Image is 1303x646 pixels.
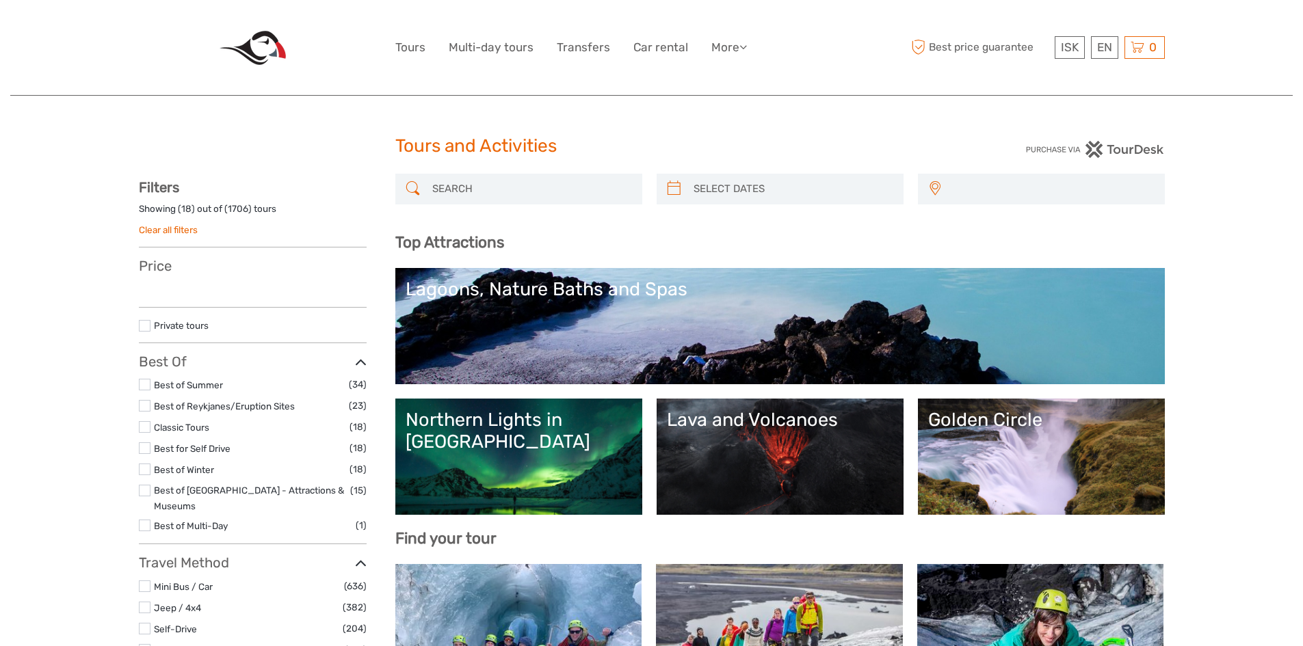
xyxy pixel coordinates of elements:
[449,38,534,57] a: Multi-day tours
[343,600,367,615] span: (382)
[406,278,1155,300] div: Lagoons, Nature Baths and Spas
[395,233,504,252] b: Top Attractions
[928,409,1155,504] a: Golden Circle
[228,202,248,215] label: 1706
[154,464,214,475] a: Best of Winter
[1091,36,1118,59] div: EN
[139,224,198,235] a: Clear all filters
[154,443,231,454] a: Best for Self Drive
[928,409,1155,431] div: Golden Circle
[349,377,367,392] span: (34)
[154,623,197,634] a: Self-Drive
[343,621,367,636] span: (204)
[633,38,688,57] a: Car rental
[1025,141,1164,158] img: PurchaseViaTourDesk.png
[395,529,497,548] b: Find your tour
[154,602,201,613] a: Jeep / 4x4
[139,554,367,571] h3: Travel Method
[154,422,209,433] a: Classic Tours
[711,38,747,57] a: More
[406,409,632,504] a: Northern Lights in [GEOGRAPHIC_DATA]
[395,38,425,57] a: Tours
[344,578,367,594] span: (636)
[350,461,367,477] span: (18)
[139,202,367,224] div: Showing ( ) out of ( ) tours
[1061,40,1079,54] span: ISK
[406,409,632,453] div: Northern Lights in [GEOGRAPHIC_DATA]
[350,440,367,456] span: (18)
[154,485,344,511] a: Best of [GEOGRAPHIC_DATA] - Attractions & Museums
[1147,40,1159,54] span: 0
[154,581,213,592] a: Mini Bus / Car
[406,278,1155,374] a: Lagoons, Nature Baths and Spas
[395,135,908,157] h1: Tours and Activities
[667,409,893,504] a: Lava and Volcanoes
[557,38,610,57] a: Transfers
[356,517,367,533] span: (1)
[154,320,209,331] a: Private tours
[427,177,635,201] input: SEARCH
[181,202,192,215] label: 18
[350,419,367,435] span: (18)
[667,409,893,431] div: Lava and Volcanoes
[139,258,367,274] h3: Price
[154,401,295,412] a: Best of Reykjanes/Eruption Sites
[908,36,1051,59] span: Best price guarantee
[349,398,367,414] span: (23)
[688,177,897,201] input: SELECT DATES
[350,483,367,498] span: (15)
[220,31,286,65] img: 455-fc339101-563c-49f4-967d-c54edcb1c401_logo_big.jpg
[154,379,223,390] a: Best of Summer
[139,353,367,370] h3: Best Of
[154,520,228,531] a: Best of Multi-Day
[139,179,179,196] strong: Filters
